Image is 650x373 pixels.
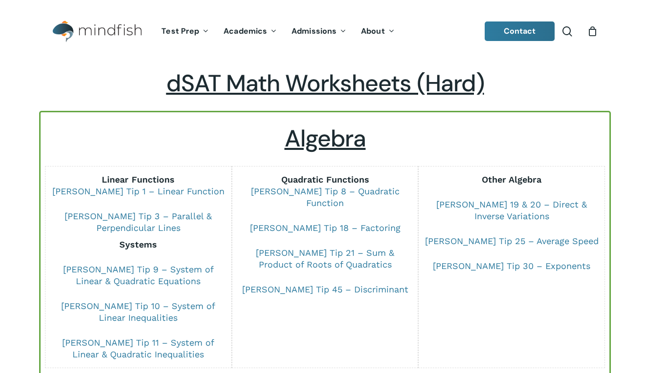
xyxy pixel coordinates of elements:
a: [PERSON_NAME] Tip 45 – Discriminant [242,284,408,294]
a: [PERSON_NAME] Tip 21 – Sum & Product of Roots of Quadratics [256,248,394,269]
strong: Quadratic Functions [281,174,369,185]
span: Admissions [291,26,336,36]
a: [PERSON_NAME] Tip 3 – Parallel & Perpendicular Lines [65,211,212,233]
strong: Linear Functions [102,174,175,185]
span: Contact [504,26,536,36]
span: Academics [224,26,267,36]
u: Algebra [285,123,366,154]
a: [PERSON_NAME] Tip 25 – Average Speed [425,236,599,246]
b: Systems [119,239,157,249]
a: Cart [587,26,598,37]
b: Other Algebra [482,174,541,185]
span: About [361,26,385,36]
a: [PERSON_NAME] 19 & 20 – Direct & Inverse Variations [436,199,587,221]
a: [PERSON_NAME] Tip 11 – System of Linear & Quadratic Inequalities [62,337,214,359]
a: Academics [216,27,284,36]
a: Contact [485,21,555,41]
header: Main Menu [39,13,611,50]
span: Test Prep [161,26,199,36]
a: [PERSON_NAME] Tip 10 – System of Linear Inequalities [61,301,215,323]
a: Test Prep [154,27,216,36]
a: [PERSON_NAME] Tip 8 – Quadratic Function [251,186,400,208]
a: [PERSON_NAME] Tip 9 – System of Linear & Quadratic Equations [63,264,214,286]
span: dSAT Math Worksheets (Hard) [166,68,484,99]
a: Admissions [284,27,354,36]
a: [PERSON_NAME] Tip 1 – Linear Function [52,186,224,196]
nav: Main Menu [154,13,402,50]
a: About [354,27,402,36]
a: [PERSON_NAME] Tip 30 – Exponents [433,261,590,271]
a: [PERSON_NAME] Tip 18 – Factoring [250,223,401,233]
